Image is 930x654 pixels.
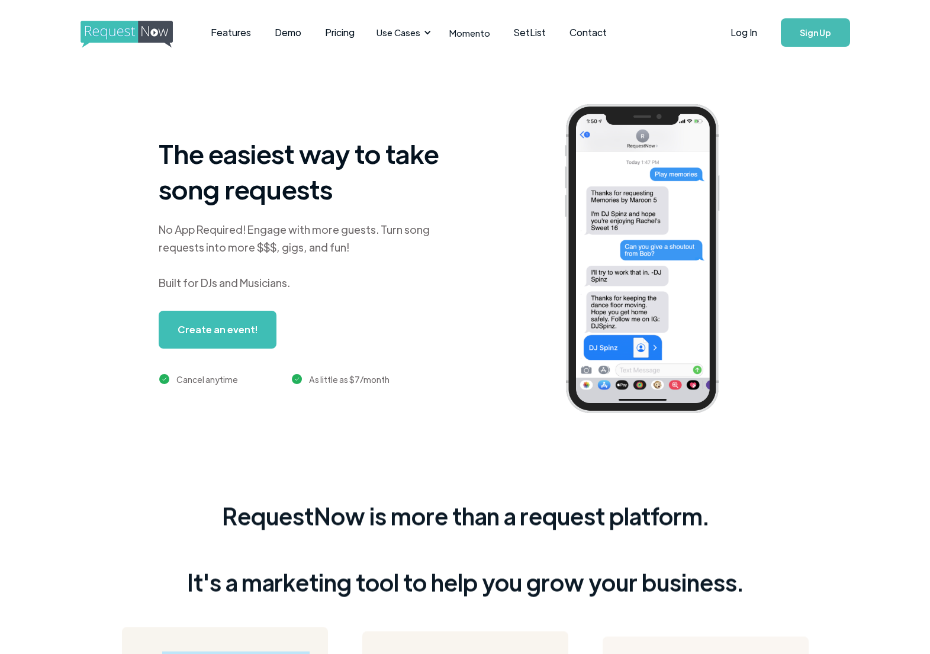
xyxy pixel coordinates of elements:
a: Momento [437,15,502,50]
a: Log In [719,12,769,53]
a: Create an event! [159,311,276,349]
img: iphone screenshot [551,96,751,426]
div: Cancel anytime [176,372,238,386]
h1: The easiest way to take song requests [159,136,455,207]
a: Pricing [313,14,366,51]
div: Use Cases [369,14,435,51]
a: Features [199,14,263,51]
a: Sign Up [781,18,850,47]
a: Contact [558,14,619,51]
img: green checkmark [159,374,169,384]
div: Use Cases [376,26,420,39]
a: Demo [263,14,313,51]
div: As little as $7/month [309,372,390,386]
div: RequestNow is more than a request platform. It's a marketing tool to help you grow your business. [187,500,744,599]
a: home [81,21,169,44]
img: green checkmark [292,374,302,384]
div: No App Required! Engage with more guests. Turn song requests into more $$$, gigs, and fun! Built ... [159,221,455,292]
a: SetList [502,14,558,51]
img: requestnow logo [81,21,195,48]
